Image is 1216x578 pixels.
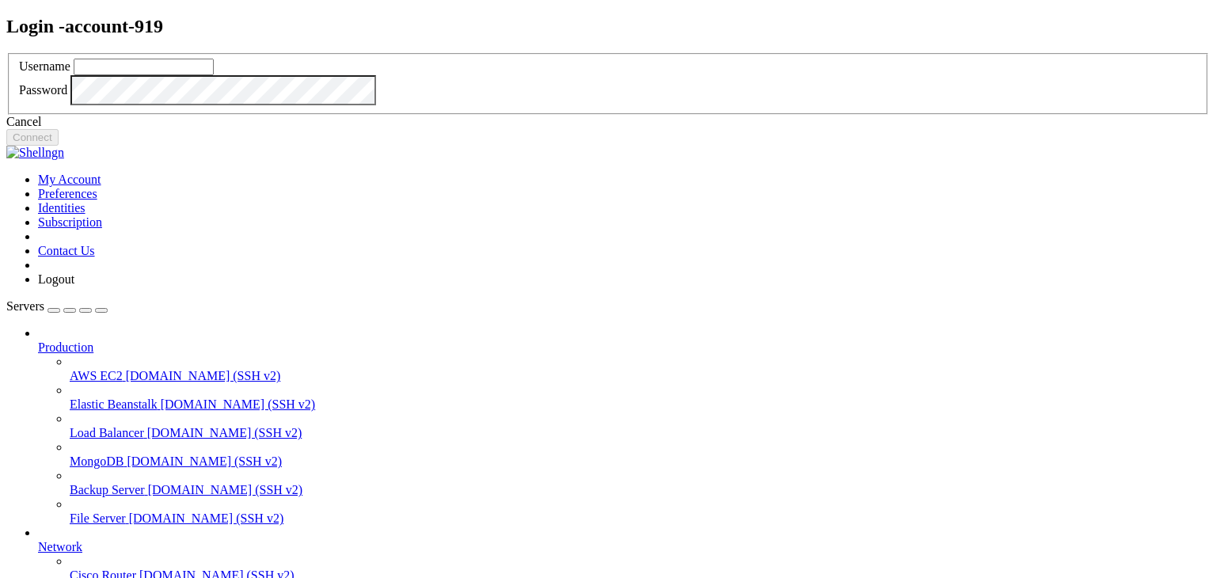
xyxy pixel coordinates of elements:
a: Elastic Beanstalk [DOMAIN_NAME] (SSH v2) [70,397,1210,412]
span: Elastic Beanstalk [70,397,158,411]
span: Network [38,540,82,553]
span: [DOMAIN_NAME] (SSH v2) [127,454,282,468]
a: Logout [38,272,74,286]
a: Subscription [38,215,102,229]
span: File Server [70,511,126,525]
a: Contact Us [38,244,95,257]
a: Servers [6,299,108,313]
a: MongoDB [DOMAIN_NAME] (SSH v2) [70,454,1210,469]
img: Shellngn [6,146,64,160]
li: Production [38,326,1210,526]
a: File Server [DOMAIN_NAME] (SSH v2) [70,511,1210,526]
a: Preferences [38,187,97,200]
div: (0, 1) [6,20,13,33]
span: [DOMAIN_NAME] (SSH v2) [148,483,303,496]
div: Cancel [6,115,1210,129]
a: Backup Server [DOMAIN_NAME] (SSH v2) [70,483,1210,497]
span: [DOMAIN_NAME] (SSH v2) [129,511,284,525]
label: Password [19,83,67,97]
a: AWS EC2 [DOMAIN_NAME] (SSH v2) [70,369,1210,383]
a: My Account [38,173,101,186]
span: AWS EC2 [70,369,123,382]
li: MongoDB [DOMAIN_NAME] (SSH v2) [70,440,1210,469]
span: Backup Server [70,483,145,496]
a: Identities [38,201,85,215]
x-row: Connecting [TECHNICAL_ID]... [6,6,1009,20]
label: Username [19,59,70,73]
li: Elastic Beanstalk [DOMAIN_NAME] (SSH v2) [70,383,1210,412]
span: [DOMAIN_NAME] (SSH v2) [126,369,281,382]
a: Network [38,540,1210,554]
span: [DOMAIN_NAME] (SSH v2) [161,397,316,411]
a: Production [38,340,1210,355]
span: Servers [6,299,44,313]
span: [DOMAIN_NAME] (SSH v2) [147,426,302,439]
a: Load Balancer [DOMAIN_NAME] (SSH v2) [70,426,1210,440]
h2: Login - account-919 [6,16,1210,37]
span: MongoDB [70,454,123,468]
span: Production [38,340,93,354]
li: File Server [DOMAIN_NAME] (SSH v2) [70,497,1210,526]
span: Load Balancer [70,426,144,439]
li: AWS EC2 [DOMAIN_NAME] (SSH v2) [70,355,1210,383]
li: Load Balancer [DOMAIN_NAME] (SSH v2) [70,412,1210,440]
li: Backup Server [DOMAIN_NAME] (SSH v2) [70,469,1210,497]
button: Connect [6,129,59,146]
